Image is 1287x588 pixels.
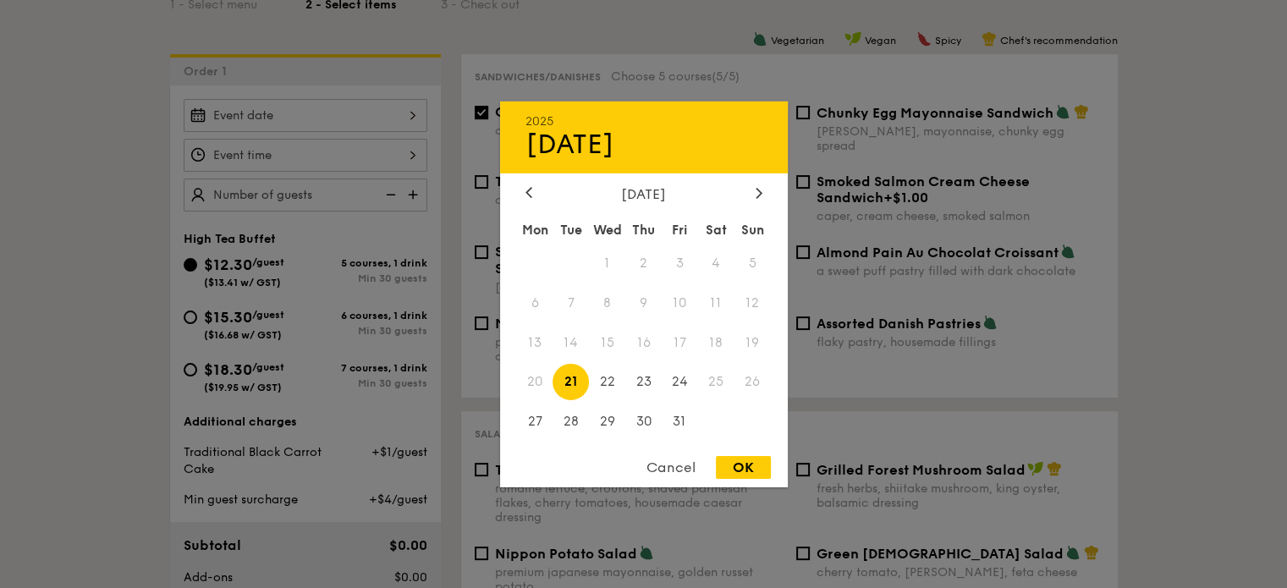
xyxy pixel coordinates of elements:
[698,324,734,360] span: 18
[625,284,662,321] span: 9
[517,284,553,321] span: 6
[662,404,698,440] span: 31
[517,404,553,440] span: 27
[589,364,625,400] span: 22
[630,456,712,479] div: Cancel
[589,245,625,281] span: 1
[734,324,771,360] span: 19
[625,364,662,400] span: 23
[662,214,698,245] div: Fri
[589,284,625,321] span: 8
[589,404,625,440] span: 29
[553,214,589,245] div: Tue
[625,245,662,281] span: 2
[525,113,762,128] div: 2025
[589,324,625,360] span: 15
[525,128,762,160] div: [DATE]
[553,404,589,440] span: 28
[589,214,625,245] div: Wed
[625,214,662,245] div: Thu
[662,245,698,281] span: 3
[525,185,762,201] div: [DATE]
[662,324,698,360] span: 17
[553,284,589,321] span: 7
[698,364,734,400] span: 25
[698,284,734,321] span: 11
[716,456,771,479] div: OK
[734,245,771,281] span: 5
[517,324,553,360] span: 13
[553,364,589,400] span: 21
[698,214,734,245] div: Sat
[517,364,553,400] span: 20
[625,404,662,440] span: 30
[625,324,662,360] span: 16
[517,214,553,245] div: Mon
[734,214,771,245] div: Sun
[698,245,734,281] span: 4
[662,364,698,400] span: 24
[734,284,771,321] span: 12
[553,324,589,360] span: 14
[662,284,698,321] span: 10
[734,364,771,400] span: 26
